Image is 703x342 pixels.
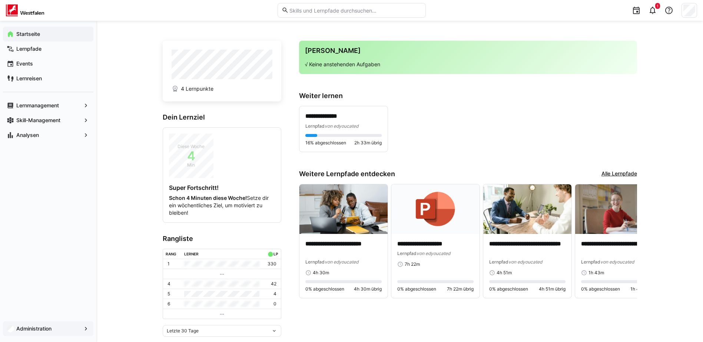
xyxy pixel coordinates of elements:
[405,261,420,267] span: 7h 22m
[163,235,281,243] h3: Rangliste
[169,194,275,217] p: Setze dir ein wöchentliches Ziel, um motiviert zu bleiben!
[305,286,344,292] span: 0% abgeschlossen
[168,291,170,297] p: 5
[397,286,436,292] span: 0% abgeschlossen
[168,281,170,287] p: 4
[539,286,566,292] span: 4h 51m übrig
[273,301,276,307] p: 0
[169,195,247,201] strong: Schon 4 Minuten diese Woche!
[325,123,358,129] span: von edyoucated
[289,7,421,14] input: Skills und Lernpfade durchsuchen…
[313,270,329,276] span: 4h 30m
[168,261,170,267] p: 1
[305,259,325,265] span: Lernpfad
[489,259,508,265] span: Lernpfad
[581,286,620,292] span: 0% abgeschlossen
[397,251,417,256] span: Lernpfad
[299,92,637,100] h3: Weiter lernen
[299,170,395,178] h3: Weitere Lernpfade entdecken
[305,61,631,68] p: √ Keine anstehenden Aufgaben
[630,286,657,292] span: 1h 43m übrig
[575,184,663,234] img: image
[305,140,346,146] span: 16% abgeschlossen
[167,328,199,334] span: Letzte 30 Tage
[354,286,382,292] span: 4h 30m übrig
[168,301,170,307] p: 6
[169,184,275,191] h4: Super Fortschritt!
[483,184,571,234] img: image
[299,184,388,234] img: image
[354,140,382,146] span: 2h 33m übrig
[268,261,276,267] p: 330
[508,259,542,265] span: von edyoucated
[417,251,450,256] span: von edyoucated
[273,252,278,256] div: LP
[489,286,528,292] span: 0% abgeschlossen
[166,252,176,256] div: Rang
[305,123,325,129] span: Lernpfad
[184,252,199,256] div: Lerner
[657,4,659,8] span: 1
[497,270,512,276] span: 4h 51m
[163,113,281,121] h3: Dein Lernziel
[181,85,213,93] span: 4 Lernpunkte
[273,291,276,297] p: 4
[600,259,634,265] span: von edyoucated
[391,184,480,234] img: image
[588,270,604,276] span: 1h 43m
[325,259,358,265] span: von edyoucated
[581,259,600,265] span: Lernpfad
[447,286,474,292] span: 7h 22m übrig
[305,47,631,55] h3: [PERSON_NAME]
[601,170,637,178] a: Alle Lernpfade
[271,281,276,287] p: 42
